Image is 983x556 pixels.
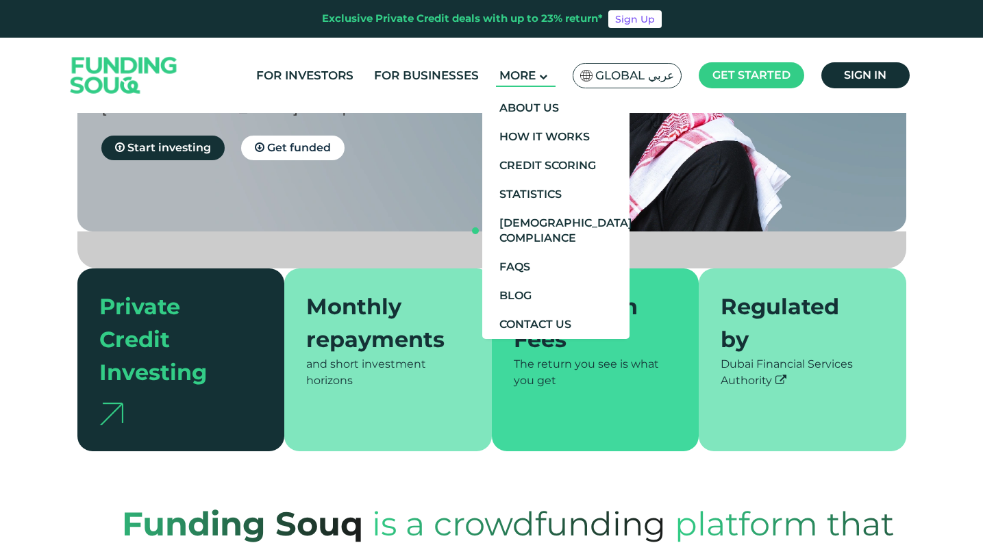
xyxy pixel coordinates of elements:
[253,64,357,87] a: For Investors
[608,10,662,28] a: Sign Up
[482,180,630,209] a: Statistics
[99,403,123,425] img: arrow
[371,64,482,87] a: For Businesses
[580,70,593,81] img: SA Flag
[267,141,331,154] span: Get funded
[306,356,470,389] div: and short investment horizons
[595,68,674,84] span: Global عربي
[712,68,791,81] span: Get started
[306,290,453,356] div: Monthly repayments
[122,504,363,544] strong: Funding Souq
[481,225,492,236] button: navigation
[482,253,630,281] a: FAQs
[482,94,630,123] a: About Us
[322,11,603,27] div: Exclusive Private Credit deals with up to 23% return*
[482,209,630,253] a: [DEMOGRAPHIC_DATA] Compliance
[482,281,630,310] a: Blog
[721,356,884,389] div: Dubai Financial Services Authority
[844,68,886,81] span: Sign in
[482,151,630,180] a: Credit Scoring
[721,290,868,356] div: Regulated by
[99,290,247,389] div: Private Credit Investing
[241,136,345,160] a: Get funded
[482,310,630,339] a: Contact Us
[499,68,536,82] span: More
[57,41,191,110] img: Logo
[470,225,481,236] button: navigation
[127,141,211,154] span: Start investing
[482,123,630,151] a: How It Works
[821,62,910,88] a: Sign in
[101,136,225,160] a: Start investing
[514,356,677,389] div: The return you see is what you get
